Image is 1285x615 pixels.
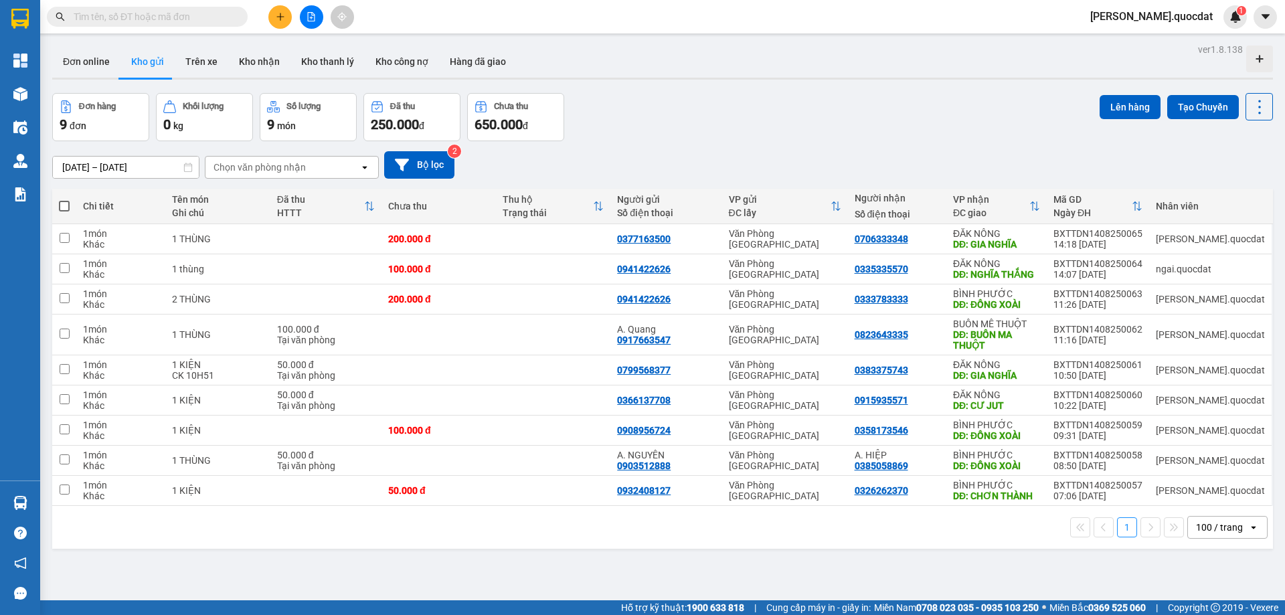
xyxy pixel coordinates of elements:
div: Thu hộ [503,194,593,205]
div: Khác [83,430,159,441]
span: search [56,12,65,21]
div: 0358173546 [855,425,908,436]
span: Miền Nam [874,600,1039,615]
button: Kho gửi [120,46,175,78]
button: Đã thu250.000đ [363,93,460,141]
div: Văn Phòng [GEOGRAPHIC_DATA] [729,359,841,381]
div: Khác [83,335,159,345]
div: DĐ: GIA NGHĨA [953,370,1040,381]
div: 100.000 đ [277,324,375,335]
div: Khác [83,400,159,411]
div: Tại văn phòng [277,335,375,345]
div: ĐC giao [953,207,1029,218]
div: 2 THÙNG [172,294,264,304]
div: Tại văn phòng [277,370,375,381]
img: warehouse-icon [13,87,27,101]
div: 1 món [83,258,159,269]
div: Chưa thu [388,201,489,211]
div: 0915935571 [855,395,908,406]
div: 1 món [83,450,159,460]
div: ĐC lấy [729,207,831,218]
button: Số lượng9món [260,93,357,141]
div: DĐ: CHƠN THÀNH [953,491,1040,501]
img: dashboard-icon [13,54,27,68]
div: Số điện thoại [855,209,940,219]
div: 1 thùng [172,264,264,274]
div: DĐ: CƯ JUT [953,400,1040,411]
div: BÌNH PHƯỚC [953,420,1040,430]
div: 1 món [83,420,159,430]
span: [PERSON_NAME].quocdat [1080,8,1223,25]
div: ĐĂK NÔNG [953,258,1040,269]
button: Chưa thu650.000đ [467,93,564,141]
div: BXTTDN1408250062 [1053,324,1142,335]
span: đ [523,120,528,131]
div: DĐ: ĐỒNG XOÀI [953,299,1040,310]
th: Toggle SortBy [496,189,610,224]
div: DĐ: NGHĨA THẮNG [953,269,1040,280]
span: 250.000 [371,116,419,133]
input: Select a date range. [53,157,199,178]
div: 1 món [83,389,159,400]
img: logo-vxr [11,9,29,29]
div: 1 món [83,228,159,239]
div: 200.000 đ [388,294,489,304]
div: BXTTDN1408250063 [1053,288,1142,299]
div: 0383375743 [855,365,908,375]
div: Tại văn phòng [277,460,375,471]
div: 0941422626 [617,264,671,274]
div: 0799568377 [617,365,671,375]
div: Văn Phòng [GEOGRAPHIC_DATA] [729,258,841,280]
span: file-add [307,12,316,21]
div: Số điện thoại [617,207,715,218]
div: Văn Phòng [GEOGRAPHIC_DATA] [729,324,841,345]
svg: open [359,162,370,173]
span: ⚪️ [1042,605,1046,610]
button: caret-down [1254,5,1277,29]
div: 14:18 [DATE] [1053,239,1142,250]
span: copyright [1211,603,1220,612]
div: 1 KIỆN [172,485,264,496]
div: 100.000 đ [388,425,489,436]
div: simon.quocdat [1156,329,1265,340]
span: Miền Bắc [1049,600,1146,615]
div: Tạo kho hàng mới [1246,46,1273,72]
div: simon.quocdat [1156,234,1265,244]
strong: 0369 525 060 [1088,602,1146,613]
div: 1 KIỆN [172,395,264,406]
sup: 2 [448,145,461,158]
div: Người gửi [617,194,715,205]
div: Chưa thu [494,102,528,111]
div: simon.quocdat [1156,455,1265,466]
div: Khác [83,370,159,381]
div: BXTTDN1408250059 [1053,420,1142,430]
img: icon-new-feature [1229,11,1241,23]
div: Khác [83,299,159,310]
div: simon.quocdat [1156,395,1265,406]
div: BXTTDN1408250058 [1053,450,1142,460]
div: Văn Phòng [GEOGRAPHIC_DATA] [729,420,841,441]
span: món [277,120,296,131]
img: warehouse-icon [13,154,27,168]
div: Văn Phòng [GEOGRAPHIC_DATA] [729,450,841,471]
div: Khối lượng [183,102,224,111]
button: Hàng đã giao [439,46,517,78]
div: 1 món [83,288,159,299]
div: Khác [83,239,159,250]
button: file-add [300,5,323,29]
div: ver 1.8.138 [1198,42,1243,57]
div: BÌNH PHƯỚC [953,450,1040,460]
div: Tên món [172,194,264,205]
div: BUÔN MÊ THUỘT [953,319,1040,329]
div: 50.000 đ [277,359,375,370]
div: Ngày ĐH [1053,207,1132,218]
span: đơn [70,120,86,131]
span: question-circle [14,527,27,539]
div: 100.000 đ [388,264,489,274]
sup: 1 [1237,6,1246,15]
div: BÌNH PHƯỚC [953,288,1040,299]
div: 0706333348 [855,234,908,244]
div: 07:06 [DATE] [1053,491,1142,501]
div: Người nhận [855,193,940,203]
div: 1 KIỆN [172,425,264,436]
